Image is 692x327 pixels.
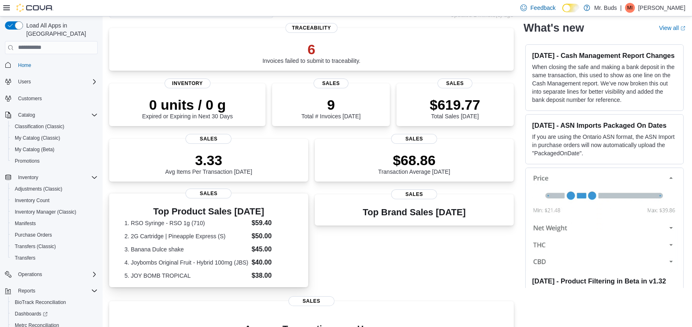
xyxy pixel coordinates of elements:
[11,230,98,240] span: Purchase Orders
[2,109,101,121] button: Catalog
[16,4,53,12] img: Cova
[15,197,50,204] span: Inventory Count
[15,173,98,182] span: Inventory
[301,97,360,120] div: Total # Invoices [DATE]
[301,97,360,113] p: 9
[15,243,56,250] span: Transfers (Classic)
[15,123,64,130] span: Classification (Classic)
[438,78,473,88] span: Sales
[142,97,233,113] p: 0 units / 0 g
[11,133,64,143] a: My Catalog (Classic)
[532,121,677,129] h3: [DATE] - ASN Imports Packaged On Dates
[8,195,101,206] button: Inventory Count
[124,258,248,267] dt: 4. Joybombs Original Fruit - Hybrid 100mg (JBS)
[594,3,617,13] p: Mr. Buds
[124,272,248,280] dt: 5. JOY BOMB TROPICAL
[8,121,101,132] button: Classification (Classic)
[11,145,58,154] a: My Catalog (Beta)
[18,78,31,85] span: Users
[18,174,38,181] span: Inventory
[18,288,35,294] span: Reports
[11,230,55,240] a: Purchase Orders
[252,271,293,281] dd: $38.00
[18,95,42,102] span: Customers
[2,92,101,104] button: Customers
[8,252,101,264] button: Transfers
[8,229,101,241] button: Purchase Orders
[124,245,248,253] dt: 3. Banana Dulce shake
[8,144,101,155] button: My Catalog (Beta)
[562,4,580,12] input: Dark Mode
[8,155,101,167] button: Promotions
[11,184,66,194] a: Adjustments (Classic)
[11,242,98,251] span: Transfers (Classic)
[142,97,233,120] div: Expired or Expiring in Next 30 Days
[430,97,480,120] div: Total Sales [DATE]
[15,299,66,306] span: BioTrack Reconciliation
[8,218,101,229] button: Manifests
[11,253,39,263] a: Transfers
[8,308,101,320] a: Dashboards
[15,255,35,261] span: Transfers
[11,145,98,154] span: My Catalog (Beta)
[285,23,337,33] span: Traceability
[165,152,252,175] div: Avg Items Per Transaction [DATE]
[530,4,555,12] span: Feedback
[378,152,450,168] p: $68.86
[15,146,55,153] span: My Catalog (Beta)
[11,184,98,194] span: Adjustments (Classic)
[124,232,248,240] dt: 2. 2G Cartridge | Pineapple Express (S)
[524,21,584,35] h2: What's new
[2,59,101,71] button: Home
[18,271,42,278] span: Operations
[11,207,98,217] span: Inventory Manager (Classic)
[391,134,437,144] span: Sales
[391,189,437,199] span: Sales
[2,76,101,88] button: Users
[8,206,101,218] button: Inventory Manager (Classic)
[23,21,98,38] span: Load All Apps in [GEOGRAPHIC_DATA]
[11,133,98,143] span: My Catalog (Classic)
[562,12,563,13] span: Dark Mode
[186,189,231,198] span: Sales
[11,253,98,263] span: Transfers
[11,297,69,307] a: BioTrack Reconciliation
[2,172,101,183] button: Inventory
[15,286,39,296] button: Reports
[8,183,101,195] button: Adjustments (Classic)
[15,110,98,120] span: Catalog
[11,219,39,228] a: Manifests
[252,231,293,241] dd: $50.00
[252,218,293,228] dd: $59.40
[165,78,211,88] span: Inventory
[15,311,48,317] span: Dashboards
[263,41,361,64] div: Invoices failed to submit to traceability.
[15,94,45,104] a: Customers
[8,132,101,144] button: My Catalog (Classic)
[15,269,98,279] span: Operations
[15,158,40,164] span: Promotions
[11,196,53,205] a: Inventory Count
[15,186,62,192] span: Adjustments (Classic)
[252,258,293,267] dd: $40.00
[11,122,98,131] span: Classification (Classic)
[263,41,361,58] p: 6
[681,26,685,31] svg: External link
[11,309,98,319] span: Dashboards
[11,196,98,205] span: Inventory Count
[15,173,41,182] button: Inventory
[15,209,76,215] span: Inventory Manager (Classic)
[11,219,98,228] span: Manifests
[289,296,335,306] span: Sales
[15,60,34,70] a: Home
[18,62,31,69] span: Home
[15,232,52,238] span: Purchase Orders
[252,244,293,254] dd: $45.00
[124,219,248,227] dt: 1. RSO Syringe - RSO 1g (710)
[18,112,35,118] span: Catalog
[378,152,450,175] div: Transaction Average [DATE]
[8,297,101,308] button: BioTrack Reconciliation
[15,77,34,87] button: Users
[165,152,252,168] p: 3.33
[8,241,101,252] button: Transfers (Classic)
